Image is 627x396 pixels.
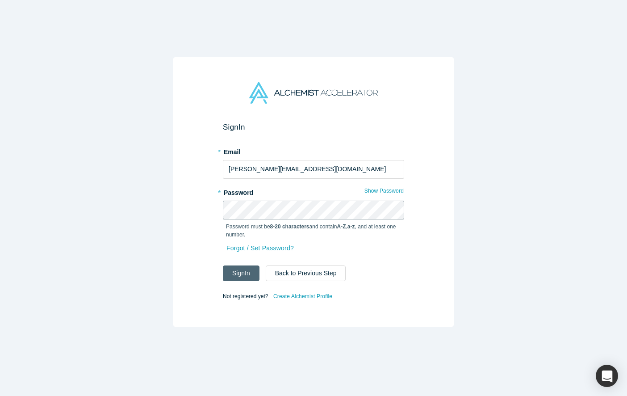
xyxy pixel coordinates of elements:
[270,223,309,230] strong: 8-20 characters
[226,223,401,239] p: Password must be and contain , , and at least one number.
[223,265,259,281] button: SignIn
[273,291,333,302] a: Create Alchemist Profile
[223,144,404,157] label: Email
[223,293,268,299] span: Not registered yet?
[347,223,355,230] strong: a-z
[223,185,404,198] label: Password
[223,122,404,132] h2: Sign In
[364,185,404,197] button: Show Password
[266,265,346,281] button: Back to Previous Step
[226,240,294,256] a: Forgot / Set Password?
[337,223,346,230] strong: A-Z
[249,82,378,104] img: Alchemist Accelerator Logo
